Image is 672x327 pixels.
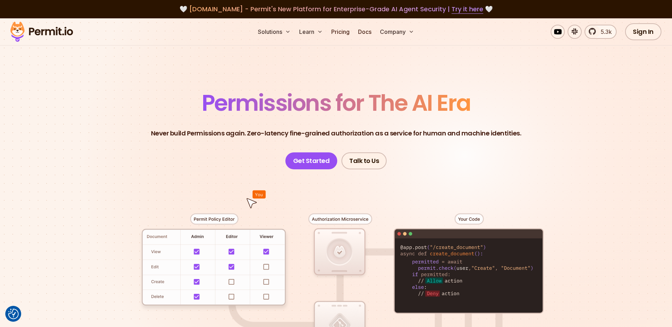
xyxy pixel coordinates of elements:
button: Company [377,25,417,39]
button: Consent Preferences [8,309,19,319]
a: Get Started [285,152,338,169]
a: Talk to Us [341,152,387,169]
div: 🤍 🤍 [17,4,655,14]
button: Learn [296,25,326,39]
img: Revisit consent button [8,309,19,319]
span: [DOMAIN_NAME] - Permit's New Platform for Enterprise-Grade AI Agent Security | [189,5,483,13]
a: Pricing [328,25,352,39]
a: 5.3k [585,25,617,39]
span: Permissions for The AI Era [202,87,471,119]
button: Solutions [255,25,293,39]
a: Sign In [625,23,661,40]
img: Permit logo [7,20,76,44]
span: 5.3k [597,28,612,36]
a: Docs [355,25,374,39]
a: Try it here [452,5,483,14]
p: Never build Permissions again. Zero-latency fine-grained authorization as a service for human and... [151,128,521,138]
